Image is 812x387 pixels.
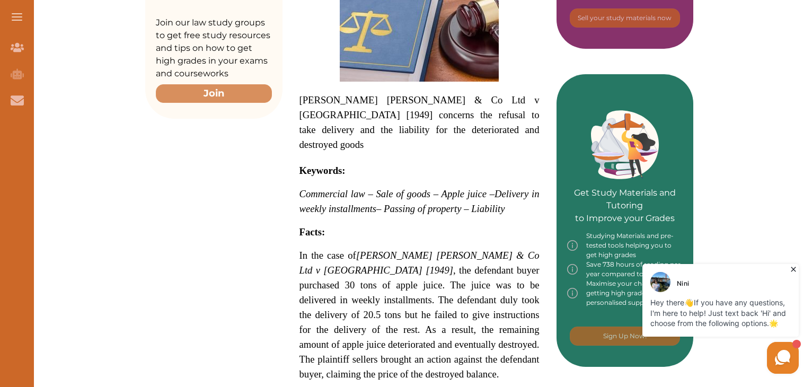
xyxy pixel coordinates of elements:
span: Delivery in weekly installments [299,188,540,214]
span: In the case of , the defendant buyer purchased 30 tons of apple juice. The juice was to be delive... [299,250,540,380]
img: info-img [567,231,578,260]
strong: Facts: [299,226,325,238]
div: Studying Materials and pre-tested tools helping you to get high grades [567,231,683,260]
span: Commercial law – Sale of goods – Apple juice – [299,188,495,199]
iframe: HelpCrunch [558,251,801,376]
p: Get Study Materials and Tutoring to Improve your Grades [567,157,683,225]
span: – Passing of property – Liability [376,203,505,214]
strong: Keywords: [299,165,346,176]
p: Join our law study groups to get free study resources and tips on how to get high grades in your ... [156,16,272,80]
p: Sell your study materials now [578,13,672,23]
button: Join [156,84,272,103]
img: Green card image [591,110,659,179]
span: [PERSON_NAME] [PERSON_NAME] & Co Ltd v [GEOGRAPHIC_DATA] [1949] concerns the refusal to take deli... [299,94,540,150]
button: [object Object] [570,8,680,28]
span: [PERSON_NAME] [PERSON_NAME] & Co Ltd v [GEOGRAPHIC_DATA] [1949] [299,250,540,276]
